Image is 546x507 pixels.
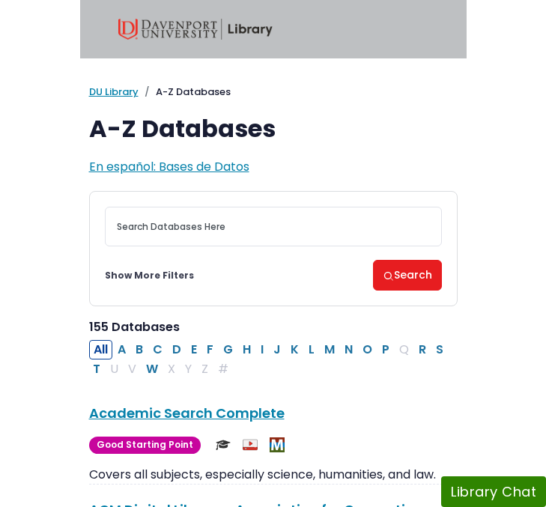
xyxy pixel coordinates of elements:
[270,437,285,452] img: MeL (Michigan electronic Library)
[414,340,431,359] button: Filter Results R
[186,340,201,359] button: Filter Results E
[89,158,249,175] a: En español: Bases de Datos
[89,318,180,336] span: 155 Databases
[89,437,201,454] span: Good Starting Point
[88,359,105,379] button: Filter Results T
[89,85,458,100] nav: breadcrumb
[89,340,112,359] button: All
[148,340,167,359] button: Filter Results C
[89,115,458,143] h1: A-Z Databases
[238,340,255,359] button: Filter Results H
[219,340,237,359] button: Filter Results G
[168,340,186,359] button: Filter Results D
[320,340,339,359] button: Filter Results M
[89,466,458,484] p: Covers all subjects, especially science, humanities, and law.
[105,207,442,246] input: Search database by title or keyword
[340,340,357,359] button: Filter Results N
[286,340,303,359] button: Filter Results K
[256,340,268,359] button: Filter Results I
[105,269,194,282] a: Show More Filters
[89,341,449,377] div: Alpha-list to filter by first letter of database name
[441,476,546,507] button: Library Chat
[243,437,258,452] img: Audio & Video
[304,340,319,359] button: Filter Results L
[89,85,139,99] a: DU Library
[431,340,448,359] button: Filter Results S
[131,340,148,359] button: Filter Results B
[139,85,231,100] li: A-Z Databases
[118,19,273,40] img: Davenport University Library
[358,340,377,359] button: Filter Results O
[202,340,218,359] button: Filter Results F
[269,340,285,359] button: Filter Results J
[113,340,130,359] button: Filter Results A
[377,340,394,359] button: Filter Results P
[216,437,231,452] img: Scholarly or Peer Reviewed
[142,359,163,379] button: Filter Results W
[89,404,285,422] a: Academic Search Complete
[373,260,442,291] button: Search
